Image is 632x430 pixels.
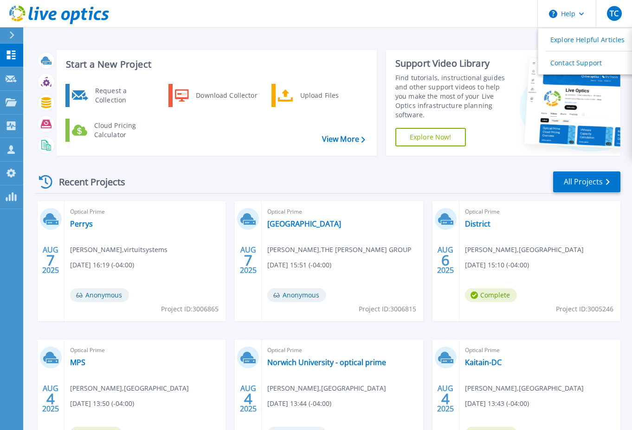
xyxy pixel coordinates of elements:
span: 4 [244,395,252,403]
a: Upload Files [271,84,367,107]
span: [DATE] 15:51 (-04:00) [267,260,331,270]
span: [PERSON_NAME] , [GEOGRAPHIC_DATA] [70,383,189,393]
span: Project ID: 3005246 [556,304,613,314]
a: Perrys [70,219,93,228]
span: [PERSON_NAME] , [GEOGRAPHIC_DATA] [267,383,386,393]
span: Complete [465,288,517,302]
span: [DATE] 13:44 (-04:00) [267,398,331,409]
span: Optical Prime [70,345,220,355]
span: Anonymous [70,288,129,302]
a: All Projects [553,171,620,192]
h3: Start a New Project [66,59,365,70]
span: Anonymous [267,288,326,302]
div: Cloud Pricing Calculator [90,121,158,139]
div: AUG 2025 [42,382,59,416]
span: [DATE] 16:19 (-04:00) [70,260,134,270]
div: AUG 2025 [239,382,257,416]
span: Optical Prime [465,207,615,217]
a: District [465,219,490,228]
a: Download Collector [168,84,264,107]
div: AUG 2025 [437,382,454,416]
div: AUG 2025 [239,243,257,277]
span: TC [610,10,619,17]
a: Explore Now! [395,128,466,146]
span: Optical Prime [267,207,417,217]
span: [PERSON_NAME] , THE [PERSON_NAME] GROUP [267,245,411,255]
span: Project ID: 3006865 [161,304,219,314]
a: Kaitain-DC [465,358,502,367]
span: [DATE] 15:10 (-04:00) [465,260,529,270]
a: MPS [70,358,85,367]
span: [PERSON_NAME] , virtuitsystems [70,245,168,255]
span: 4 [441,395,450,403]
span: 4 [46,395,55,403]
a: Norwich University - optical prime [267,358,386,367]
a: Request a Collection [65,84,161,107]
div: Support Video Library [395,57,512,70]
span: Project ID: 3006815 [359,304,416,314]
div: Request a Collection [90,86,158,105]
span: 7 [244,256,252,264]
div: Download Collector [191,86,261,105]
div: Find tutorials, instructional guides and other support videos to help you make the most of your L... [395,73,512,120]
span: [PERSON_NAME] , [GEOGRAPHIC_DATA] [465,383,584,393]
a: [GEOGRAPHIC_DATA] [267,219,341,228]
span: Optical Prime [267,345,417,355]
a: Cloud Pricing Calculator [65,119,161,142]
div: Recent Projects [36,171,138,193]
div: AUG 2025 [437,243,454,277]
span: Optical Prime [70,207,220,217]
span: 6 [441,256,450,264]
div: Upload Files [296,86,364,105]
a: View More [322,135,365,144]
span: [PERSON_NAME] , [GEOGRAPHIC_DATA] [465,245,584,255]
span: 7 [46,256,55,264]
span: [DATE] 13:43 (-04:00) [465,398,529,409]
span: [DATE] 13:50 (-04:00) [70,398,134,409]
div: AUG 2025 [42,243,59,277]
span: Optical Prime [465,345,615,355]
